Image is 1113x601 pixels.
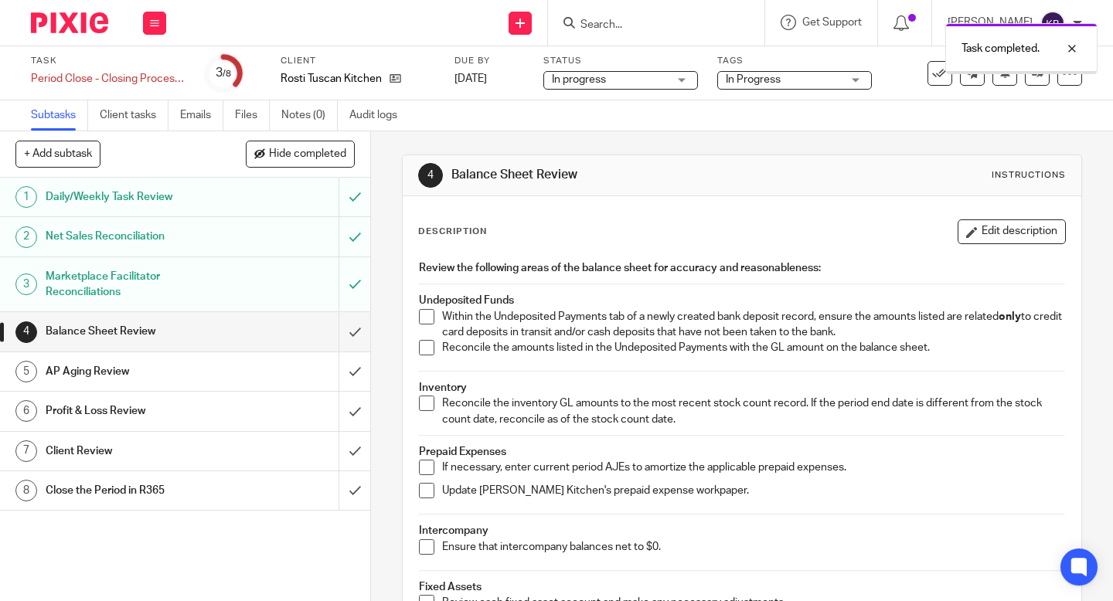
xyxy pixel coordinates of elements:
[442,539,1065,555] p: Ensure that intercompany balances net to $0.
[442,309,1065,341] p: Within the Undeposited Payments tab of a newly created bank deposit record, ensure the amounts li...
[999,311,1021,322] strong: only
[46,399,231,423] h1: Profit & Loss Review
[15,186,37,208] div: 1
[992,169,1066,182] div: Instructions
[15,273,37,295] div: 3
[442,483,1065,498] p: Update [PERSON_NAME] Kitchen's prepaid expense workpaper.
[216,64,231,82] div: 3
[15,440,37,462] div: 7
[442,396,1065,427] p: Reconcile the inventory GL amounts to the most recent stock count record. If the period end date ...
[46,185,231,209] h1: Daily/Weekly Task Review
[454,55,524,67] label: Due by
[1040,11,1065,36] img: svg%3E
[31,12,108,33] img: Pixie
[281,55,435,67] label: Client
[543,55,698,67] label: Status
[269,148,346,161] span: Hide completed
[46,440,231,463] h1: Client Review
[46,360,231,383] h1: AP Aging Review
[235,100,270,131] a: Files
[15,226,37,248] div: 2
[15,400,37,422] div: 6
[418,226,487,238] p: Description
[31,71,185,87] div: Period Close - Closing Processes
[454,73,487,84] span: [DATE]
[46,320,231,343] h1: Balance Sheet Review
[419,293,1065,308] h4: Undeposited Funds
[15,361,37,382] div: 5
[31,100,88,131] a: Subtasks
[419,380,1065,396] h4: Inventory
[419,260,1065,276] h4: Review the following areas of the balance sheet for accuracy and reasonableness:
[31,55,185,67] label: Task
[46,265,231,304] h1: Marketplace Facilitator Reconciliations
[726,74,781,85] span: In Progress
[46,479,231,502] h1: Close the Period in R365
[442,460,1065,475] p: If necessary, enter current period AJEs to amortize the applicable prepaid expenses.
[349,100,409,131] a: Audit logs
[180,100,223,131] a: Emails
[419,523,1065,538] h4: Intercompany
[442,340,1065,355] p: Reconcile the amounts listed in the Undeposited Payments with the GL amount on the balance sheet.
[418,163,443,188] div: 4
[419,579,1065,595] h4: Fixed Assets
[962,41,1040,56] p: Task completed.
[15,480,37,501] div: 8
[419,444,1065,460] h4: Prepaid Expenses
[100,100,168,131] a: Client tasks
[15,321,37,343] div: 4
[246,141,355,167] button: Hide completed
[958,219,1066,244] button: Edit description
[281,100,338,131] a: Notes (0)
[15,141,100,167] button: + Add subtask
[281,71,382,87] p: Rosti Tuscan Kitchen
[46,225,231,248] h1: Net Sales Reconciliation
[552,74,606,85] span: In progress
[223,70,231,78] small: /8
[451,167,775,183] h1: Balance Sheet Review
